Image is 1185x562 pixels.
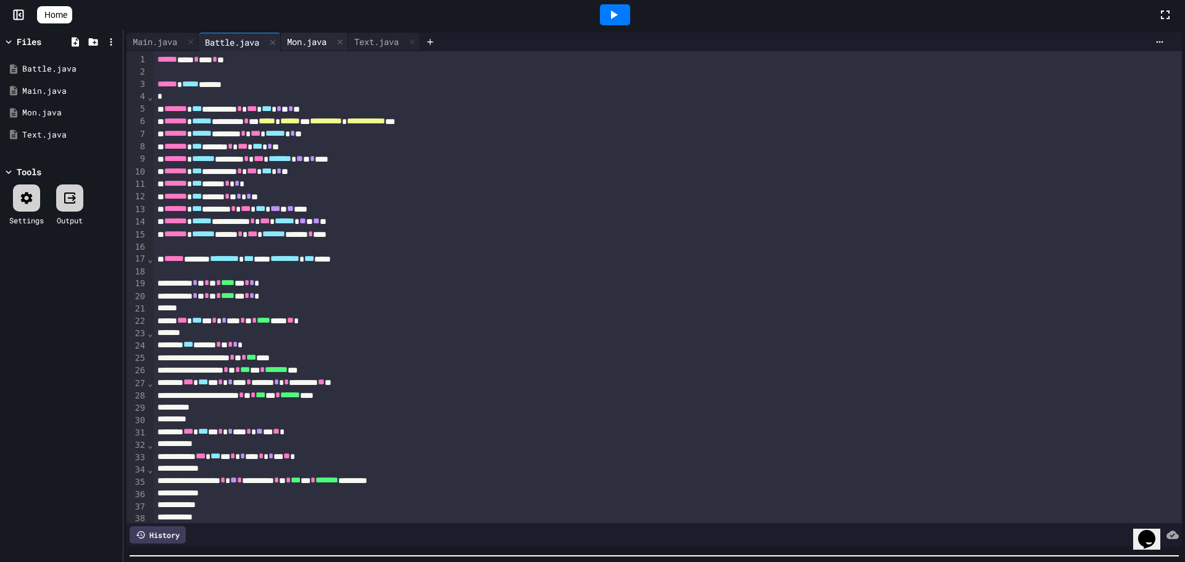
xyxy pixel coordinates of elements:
[127,365,147,377] div: 26
[44,9,67,21] span: Home
[127,402,147,415] div: 29
[281,35,333,48] div: Mon.java
[57,215,83,226] div: Output
[127,427,147,439] div: 31
[22,85,118,97] div: Main.java
[127,191,147,203] div: 12
[127,278,147,290] div: 19
[37,6,72,23] a: Home
[127,291,147,303] div: 20
[147,254,153,264] span: Fold line
[281,33,348,51] div: Mon.java
[127,352,147,365] div: 25
[127,315,147,328] div: 22
[127,229,147,241] div: 15
[199,33,281,51] div: Battle.java
[127,128,147,141] div: 7
[127,253,147,265] div: 17
[127,266,147,278] div: 18
[127,328,147,340] div: 23
[127,340,147,352] div: 24
[127,390,147,402] div: 28
[127,54,147,66] div: 1
[147,440,153,450] span: Fold line
[127,35,183,48] div: Main.java
[147,378,153,388] span: Fold line
[127,178,147,191] div: 11
[348,33,420,51] div: Text.java
[130,526,186,543] div: History
[127,501,147,513] div: 37
[127,216,147,228] div: 14
[127,91,147,103] div: 4
[127,464,147,476] div: 34
[127,33,199,51] div: Main.java
[127,103,147,115] div: 5
[127,439,147,452] div: 32
[127,153,147,165] div: 9
[348,35,405,48] div: Text.java
[127,115,147,128] div: 6
[199,36,265,49] div: Battle.java
[127,78,147,91] div: 3
[127,303,147,315] div: 21
[1133,513,1173,550] iframe: chat widget
[127,241,147,254] div: 16
[127,476,147,489] div: 35
[17,35,41,48] div: Files
[127,141,147,153] div: 8
[17,165,41,178] div: Tools
[127,513,147,525] div: 38
[22,129,118,141] div: Text.java
[127,66,147,78] div: 2
[147,328,153,338] span: Fold line
[127,166,147,178] div: 10
[147,465,153,474] span: Fold line
[147,92,153,102] span: Fold line
[127,452,147,464] div: 33
[127,489,147,501] div: 36
[9,215,44,226] div: Settings
[127,204,147,216] div: 13
[22,63,118,75] div: Battle.java
[22,107,118,119] div: Mon.java
[127,378,147,390] div: 27
[127,415,147,427] div: 30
